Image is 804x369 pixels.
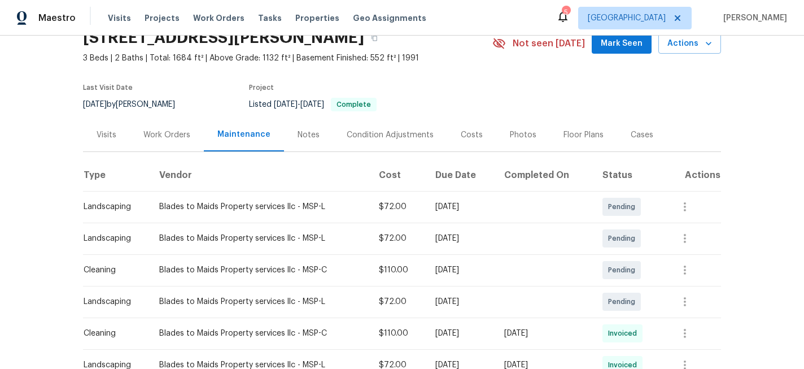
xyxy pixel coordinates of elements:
span: Work Orders [193,12,244,24]
span: Properties [295,12,339,24]
div: Blades to Maids Property services llc - MSP-L [159,233,361,244]
div: Condition Adjustments [347,129,434,141]
span: [PERSON_NAME] [719,12,787,24]
div: Notes [298,129,320,141]
span: Maestro [38,12,76,24]
span: Last Visit Date [83,84,133,91]
div: Landscaping [84,201,141,212]
div: 5 [562,7,570,18]
div: Blades to Maids Property services llc - MSP-C [159,328,361,339]
span: [DATE] [83,101,107,108]
button: Copy Address [364,28,384,48]
th: Vendor [150,159,370,191]
div: $72.00 [379,233,417,244]
div: Cleaning [84,328,141,339]
div: Landscaping [84,296,141,307]
th: Cost [370,159,426,191]
span: Pending [608,264,640,276]
div: [DATE] [504,328,584,339]
div: $110.00 [379,328,417,339]
button: Mark Seen [592,33,652,54]
div: Landscaping [84,233,141,244]
span: Actions [667,37,712,51]
div: [DATE] [435,296,487,307]
span: Visits [108,12,131,24]
div: [DATE] [435,264,487,276]
th: Status [593,159,662,191]
span: Listed [249,101,377,108]
div: Photos [510,129,536,141]
div: Maintenance [217,129,270,140]
span: 3 Beds | 2 Baths | Total: 1684 ft² | Above Grade: 1132 ft² | Basement Finished: 552 ft² | 1991 [83,53,492,64]
div: Floor Plans [563,129,604,141]
th: Due Date [426,159,496,191]
h2: [STREET_ADDRESS][PERSON_NAME] [83,32,364,44]
div: Blades to Maids Property services llc - MSP-L [159,201,361,212]
span: Projects [145,12,180,24]
span: - [274,101,324,108]
span: Invoiced [608,328,641,339]
div: [DATE] [435,328,487,339]
div: by [PERSON_NAME] [83,98,189,111]
div: Blades to Maids Property services llc - MSP-L [159,296,361,307]
span: Geo Assignments [353,12,426,24]
span: [DATE] [300,101,324,108]
span: Pending [608,201,640,212]
div: Blades to Maids Property services llc - MSP-C [159,264,361,276]
div: $72.00 [379,296,417,307]
div: $72.00 [379,201,417,212]
span: Mark Seen [601,37,643,51]
th: Actions [662,159,721,191]
div: [DATE] [435,233,487,244]
button: Actions [658,33,721,54]
span: [DATE] [274,101,298,108]
th: Type [83,159,150,191]
span: Pending [608,296,640,307]
span: Tasks [258,14,282,22]
div: Cleaning [84,264,141,276]
span: Pending [608,233,640,244]
span: [GEOGRAPHIC_DATA] [588,12,666,24]
div: Cases [631,129,653,141]
div: Costs [461,129,483,141]
div: $110.00 [379,264,417,276]
span: Project [249,84,274,91]
span: Complete [332,101,375,108]
div: Visits [97,129,116,141]
div: Work Orders [143,129,190,141]
span: Not seen [DATE] [513,38,585,49]
th: Completed On [495,159,593,191]
div: [DATE] [435,201,487,212]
